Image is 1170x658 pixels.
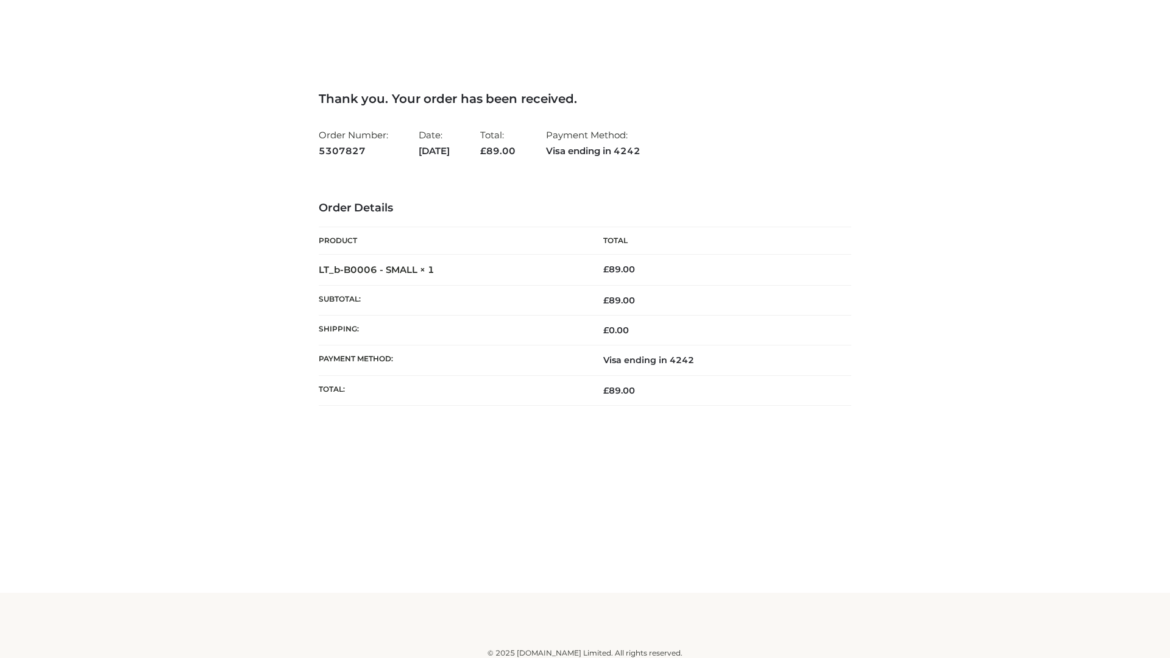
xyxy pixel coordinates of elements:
th: Product [319,227,585,255]
span: 89.00 [480,145,516,157]
h3: Order Details [319,202,851,215]
li: Payment Method: [546,124,640,161]
th: Payment method: [319,345,585,375]
th: Subtotal: [319,285,585,315]
li: Order Number: [319,124,388,161]
span: £ [603,325,609,336]
bdi: 0.00 [603,325,629,336]
th: Total: [319,375,585,405]
span: £ [603,295,609,306]
strong: [DATE] [419,143,450,159]
th: Shipping: [319,316,585,345]
span: 89.00 [603,295,635,306]
span: £ [603,385,609,396]
th: Total [585,227,851,255]
span: £ [603,264,609,275]
td: Visa ending in 4242 [585,345,851,375]
span: £ [480,145,486,157]
a: LT_b-B0006 - SMALL [319,264,417,275]
span: 89.00 [603,385,635,396]
li: Total: [480,124,516,161]
strong: 5307827 [319,143,388,159]
strong: Visa ending in 4242 [546,143,640,159]
strong: × 1 [420,264,434,275]
li: Date: [419,124,450,161]
h3: Thank you. Your order has been received. [319,91,851,106]
bdi: 89.00 [603,264,635,275]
